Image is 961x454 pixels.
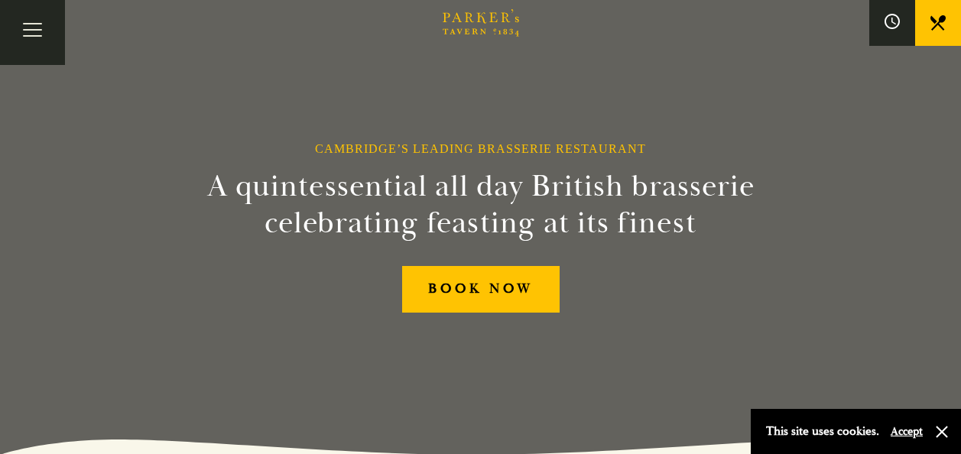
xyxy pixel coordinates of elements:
[934,424,950,439] button: Close and accept
[315,141,646,156] h1: Cambridge’s Leading Brasserie Restaurant
[891,424,923,439] button: Accept
[766,420,879,443] p: This site uses cookies.
[132,168,830,242] h2: A quintessential all day British brasserie celebrating feasting at its finest
[402,266,560,313] a: BOOK NOW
